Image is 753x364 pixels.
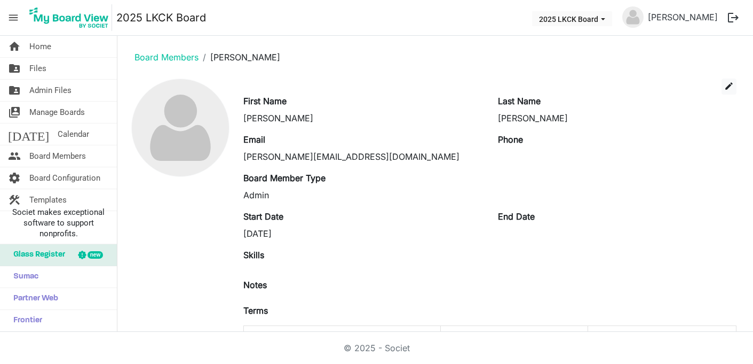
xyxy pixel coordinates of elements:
[8,288,58,309] span: Partner Web
[498,210,535,223] label: End Date
[498,133,523,146] label: Phone
[116,7,206,28] a: 2025 LKCK Board
[243,210,283,223] label: Start Date
[88,251,103,259] div: new
[8,310,42,331] span: Frontier
[243,95,287,107] label: First Name
[8,189,21,211] span: construction
[29,145,86,167] span: Board Members
[243,112,482,125] div: [PERSON_NAME]
[243,189,482,202] div: Admin
[644,6,722,28] a: [PERSON_NAME]
[3,7,23,28] span: menu
[29,167,100,189] span: Board Configuration
[243,172,326,184] label: Board Member Type
[344,343,410,353] a: © 2025 - Societ
[8,58,21,79] span: folder_shared
[498,95,541,107] label: Last Name
[724,81,734,91] span: edit
[243,278,267,291] label: Notes
[243,249,264,261] label: Skills
[8,167,21,189] span: settings
[8,102,21,123] span: switch_account
[134,52,199,63] a: Board Members
[29,36,51,57] span: Home
[243,133,265,146] label: Email
[29,80,72,101] span: Admin Files
[722,6,744,29] button: logout
[132,79,229,176] img: no-profile-picture.svg
[199,51,280,64] li: [PERSON_NAME]
[29,58,46,79] span: Files
[8,80,21,101] span: folder_shared
[622,6,644,28] img: no-profile-picture.svg
[29,102,85,123] span: Manage Boards
[498,112,736,125] div: [PERSON_NAME]
[243,304,268,317] label: Terms
[26,4,116,31] a: My Board View Logo
[8,145,21,167] span: people
[58,123,89,145] span: Calendar
[243,227,482,240] div: [DATE]
[722,79,736,95] button: edit
[532,11,612,26] button: 2025 LKCK Board dropdownbutton
[243,150,482,163] div: [PERSON_NAME][EMAIL_ADDRESS][DOMAIN_NAME]
[5,207,112,239] span: Societ makes exceptional software to support nonprofits.
[8,123,49,145] span: [DATE]
[8,244,65,266] span: Glass Register
[8,266,38,288] span: Sumac
[8,36,21,57] span: home
[26,4,112,31] img: My Board View Logo
[29,189,67,211] span: Templates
